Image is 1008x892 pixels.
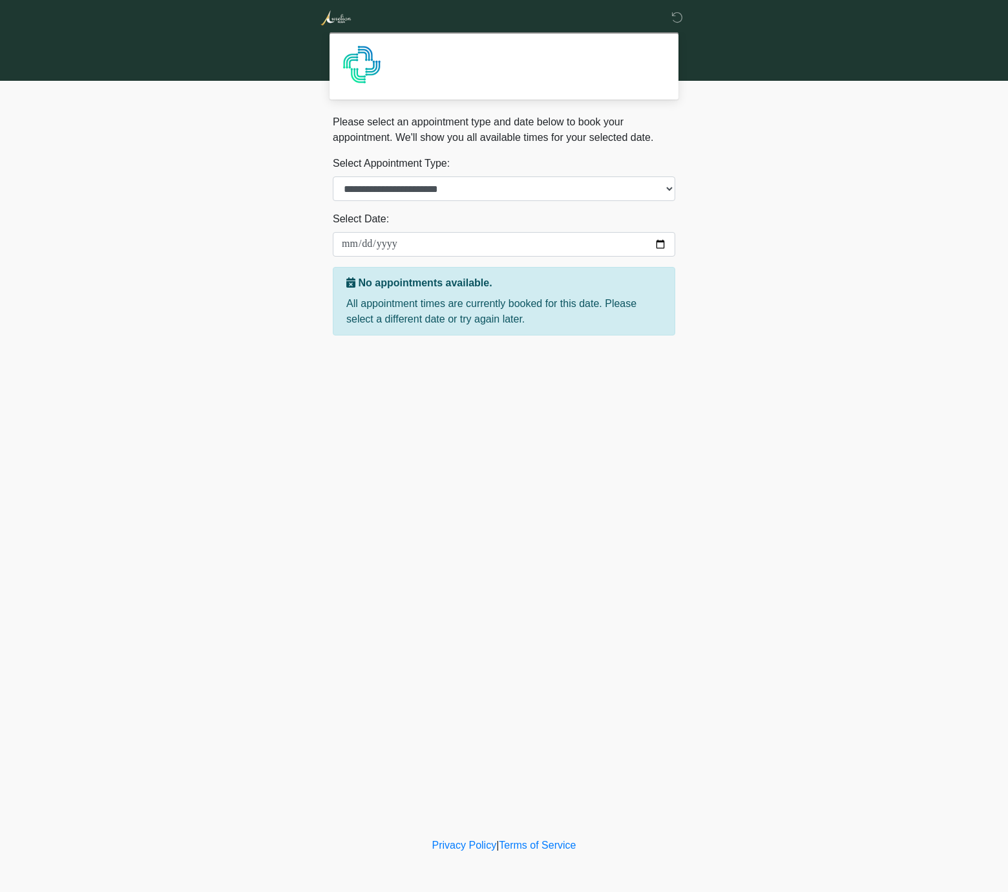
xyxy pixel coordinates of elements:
a: Privacy Policy [432,840,497,851]
p: All appointment times are currently booked for this date. Please select a different date or try a... [346,296,662,327]
strong: No appointments available. [358,277,492,288]
label: Select Date: [333,211,389,227]
img: Aurelion Med Spa Logo [320,10,352,26]
label: Select Appointment Type: [333,156,450,171]
img: Agent Avatar [342,45,381,84]
a: | [496,840,499,851]
p: Please select an appointment type and date below to book your appointment. We'll show you all ava... [333,114,675,145]
a: Terms of Service [499,840,576,851]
